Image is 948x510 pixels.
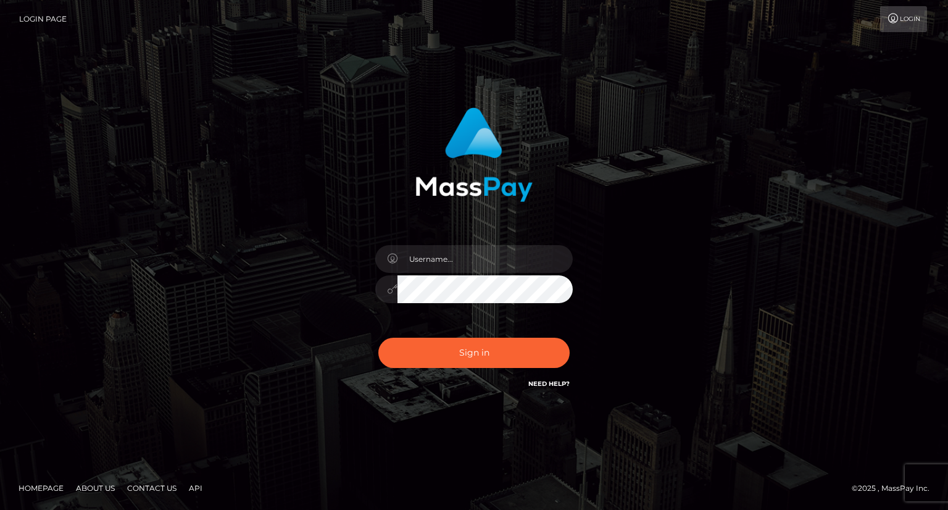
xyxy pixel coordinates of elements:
a: Login [880,6,927,32]
div: © 2025 , MassPay Inc. [852,482,939,495]
input: Username... [397,245,573,273]
a: Homepage [14,479,69,498]
button: Sign in [378,338,570,368]
a: Need Help? [528,380,570,388]
img: MassPay Login [415,107,533,202]
a: API [184,479,207,498]
a: Login Page [19,6,67,32]
a: Contact Us [122,479,181,498]
a: About Us [71,479,120,498]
